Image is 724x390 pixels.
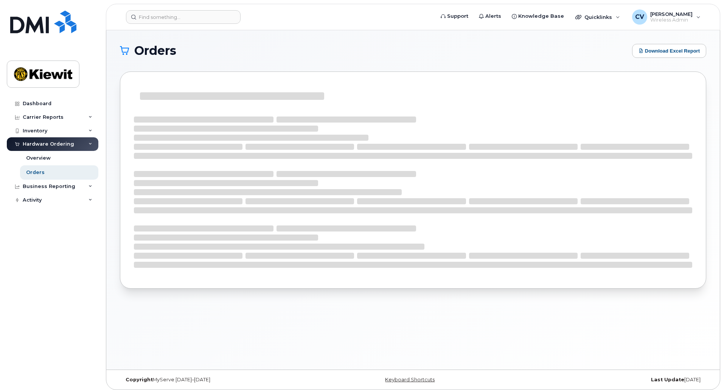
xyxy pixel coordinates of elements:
[632,44,706,58] button: Download Excel Report
[385,377,435,382] a: Keyboard Shortcuts
[134,45,176,56] span: Orders
[651,377,684,382] strong: Last Update
[511,377,706,383] div: [DATE]
[126,377,153,382] strong: Copyright
[120,377,315,383] div: MyServe [DATE]–[DATE]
